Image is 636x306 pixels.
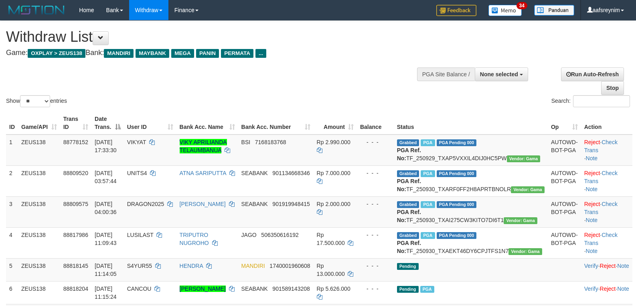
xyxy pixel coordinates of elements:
[584,232,618,246] a: Check Trans
[18,135,60,166] td: ZEUS138
[397,139,419,146] span: Grabbed
[241,286,268,292] span: SEABANK
[241,139,251,145] span: BSI
[511,186,545,193] span: Vendor URL: https://trx31.1velocity.biz
[6,4,67,16] img: MOTION_logo.png
[238,112,314,135] th: Bank Acc. Number: activate to sort column ascending
[394,112,548,135] th: Status
[548,112,581,135] th: Op: activate to sort column ascending
[581,135,632,166] td: · ·
[180,286,226,292] a: [PERSON_NAME]
[176,112,238,135] th: Bank Acc. Name: activate to sort column ascending
[584,286,598,292] a: Verify
[95,201,117,215] span: [DATE] 04:00:36
[420,286,434,293] span: Marked by aafchomsokheang
[241,170,268,176] span: SEABANK
[397,147,421,161] b: PGA Ref. No:
[436,5,476,16] img: Feedback.jpg
[95,170,117,184] span: [DATE] 03:57:44
[18,112,60,135] th: Game/API: activate to sort column ascending
[95,286,117,300] span: [DATE] 11:15:24
[18,281,60,304] td: ZEUS138
[127,263,152,269] span: S4YUR55
[584,232,600,238] a: Reject
[548,135,581,166] td: AUTOWD-BOT-PGA
[437,232,477,239] span: PGA Pending
[417,67,475,81] div: PGA Site Balance /
[95,139,117,153] span: [DATE] 17:33:30
[581,165,632,196] td: · ·
[272,201,310,207] span: Copy 901919948415 to clipboard
[516,2,527,9] span: 34
[584,201,600,207] a: Reject
[6,227,18,258] td: 4
[584,263,598,269] a: Verify
[171,49,194,58] span: MEGA
[180,170,226,176] a: ATNA SARIPUTTA
[421,232,435,239] span: Marked by aafchomsokheang
[6,29,416,45] h1: Withdraw List
[6,95,67,107] label: Show entries
[360,262,391,270] div: - - -
[136,49,169,58] span: MAYBANK
[548,165,581,196] td: AUTOWD-BOT-PGA
[63,201,88,207] span: 88809575
[360,169,391,177] div: - - -
[261,232,298,238] span: Copy 506350616192 to clipboard
[397,201,419,208] span: Grabbed
[504,217,537,224] span: Vendor URL: https://trx31.1velocity.biz
[548,196,581,227] td: AUTOWD-BOT-PGA
[600,286,616,292] a: Reject
[180,139,227,153] a: VIKY APRILIANDA TELAUMBANUA
[584,201,618,215] a: Check Trans
[6,135,18,166] td: 1
[397,263,419,270] span: Pending
[63,170,88,176] span: 88809520
[127,232,154,238] span: LUSILAST
[272,170,310,176] span: Copy 901134668346 to clipboard
[124,112,176,135] th: User ID: activate to sort column ascending
[6,281,18,304] td: 6
[581,258,632,281] td: · ·
[18,258,60,281] td: ZEUS138
[360,200,391,208] div: - - -
[18,165,60,196] td: ZEUS138
[317,201,350,207] span: Rp 2.000.000
[421,201,435,208] span: Marked by aafkaynarin
[127,201,164,207] span: DRAGON2025
[437,170,477,177] span: PGA Pending
[360,138,391,146] div: - - -
[269,263,310,269] span: Copy 1740001960608 to clipboard
[127,286,152,292] span: CANCOU
[421,170,435,177] span: Marked by aafkaynarin
[584,139,618,153] a: Check Trans
[581,227,632,258] td: · ·
[508,248,542,255] span: Vendor URL: https://trx31.1velocity.biz
[18,227,60,258] td: ZEUS138
[507,155,541,162] span: Vendor URL: https://trx31.1velocity.biz
[314,112,357,135] th: Amount: activate to sort column ascending
[584,139,600,145] a: Reject
[95,232,117,246] span: [DATE] 11:09:43
[6,165,18,196] td: 2
[584,170,600,176] a: Reject
[60,112,91,135] th: Trans ID: activate to sort column ascending
[127,170,147,176] span: UNITS4
[586,217,598,223] a: Note
[6,196,18,227] td: 3
[63,232,88,238] span: 88817986
[397,209,421,223] b: PGA Ref. No:
[357,112,394,135] th: Balance
[397,240,421,254] b: PGA Ref. No:
[488,5,522,16] img: Button%20Memo.svg
[360,285,391,293] div: - - -
[617,286,629,292] a: Note
[397,170,419,177] span: Grabbed
[241,232,257,238] span: JAGO
[394,227,548,258] td: TF_250930_TXAEKT46DY6CPJTFS1N7
[617,263,629,269] a: Note
[241,263,265,269] span: MANDIRI
[394,165,548,196] td: TF_250930_TXARF0FF2H8APRTBNOLR
[397,178,421,192] b: PGA Ref. No:
[586,186,598,192] a: Note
